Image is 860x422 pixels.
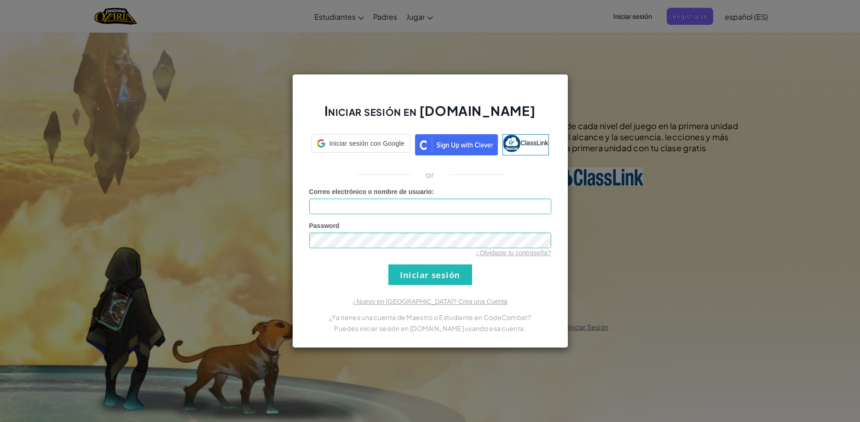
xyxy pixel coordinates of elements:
[476,249,551,257] a: ¿Olvidaste tu contraseña?
[503,135,520,152] img: classlink-logo-small.png
[309,188,432,195] span: Correo electrónico o nombre de usuario
[309,102,551,129] h2: Iniciar sesión en [DOMAIN_NAME]
[309,222,340,229] span: Password
[311,134,410,155] a: Iniciar sesión con Google
[415,134,498,155] img: clever_sso_button@2x.png
[352,298,507,305] a: ¿Nuevo en [GEOGRAPHIC_DATA]? Crea una Cuenta
[388,264,472,285] input: Iniciar sesión
[520,139,548,147] span: ClassLink
[309,312,551,323] p: ¿Ya tienes una cuenta de Maestro o Estudiante en CodeCombat?
[311,134,410,153] div: Iniciar sesión con Google
[426,169,434,180] p: or
[309,187,434,196] label: :
[329,139,404,148] span: Iniciar sesión con Google
[309,323,551,334] p: Puedes iniciar sesión en [DOMAIN_NAME] usando esa cuenta.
